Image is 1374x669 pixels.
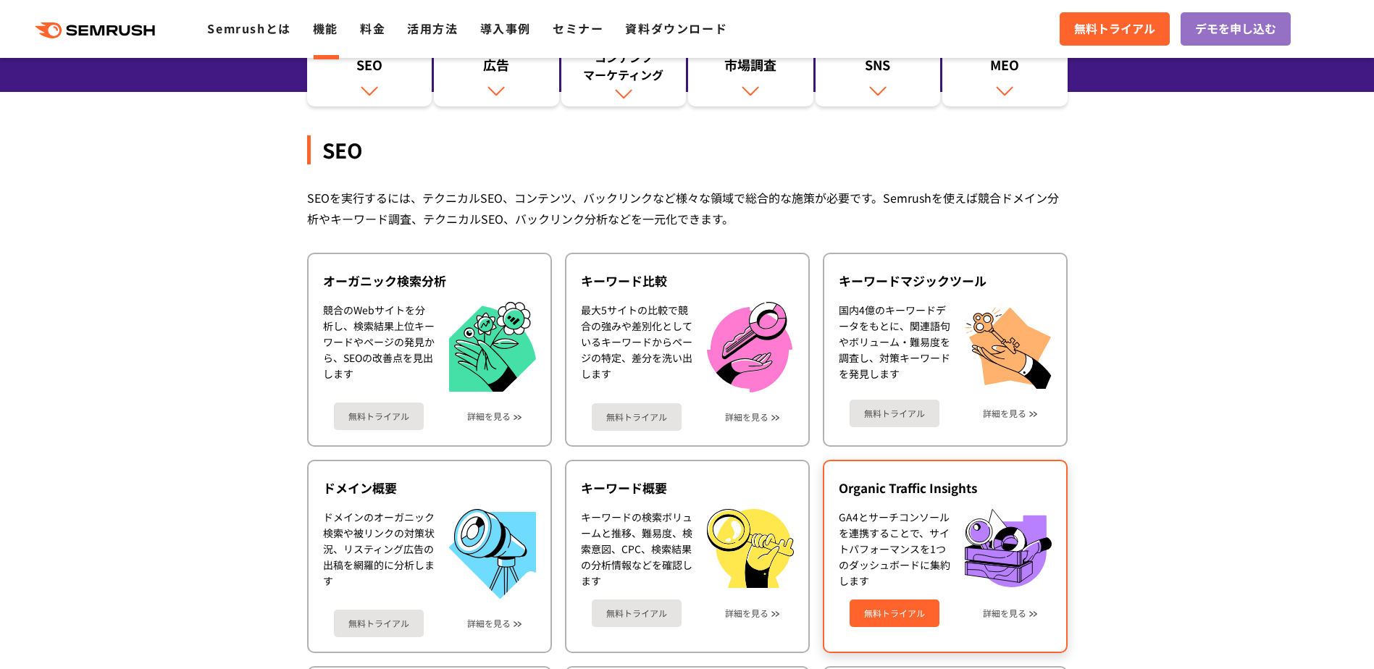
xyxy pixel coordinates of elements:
[839,302,950,389] div: 国内4億のキーワードデータをもとに、関連語句やボリューム・難易度を調査し、対策キーワードを発見します
[323,272,536,290] div: オーガニック検索分析
[553,20,603,37] a: セミナー
[467,618,511,628] a: 詳細を見る
[581,302,692,392] div: 最大5サイトの比較で競合の強みや差別化としているキーワードからページの特定、差分を洗い出します
[360,20,385,37] a: 料金
[725,412,768,422] a: 詳細を見る
[441,56,552,80] div: 広告
[307,188,1068,230] div: SEOを実行するには、テクニカルSEO、コンテンツ、バックリンクなど様々な領域で総合的な施策が必要です。Semrushを使えば競合ドメイン分析やキーワード調査、テクニカルSEO、バックリンク分析...
[207,20,290,37] a: Semrushとは
[688,34,813,106] a: 市場調査
[983,408,1026,418] a: 詳細を見る
[323,479,536,497] div: ドメイン概要
[307,34,432,106] a: SEO
[323,302,435,392] div: 競合のWebサイトを分析し、検索結果上位キーワードやページの発見から、SEOの改善点を見出します
[839,479,1052,497] div: Organic Traffic Insights
[839,272,1052,290] div: キーワードマジックツール
[449,302,536,392] img: オーガニック検索分析
[625,20,727,37] a: 資料ダウンロード
[581,272,794,290] div: キーワード比較
[839,509,950,589] div: GA4とサーチコンソールを連携することで、サイトパフォーマンスを1つのダッシュボードに集約します
[592,599,682,627] a: 無料トライアル
[695,56,806,80] div: 市場調査
[1074,20,1155,38] span: 無料トライアル
[823,56,934,80] div: SNS
[569,49,679,83] div: コンテンツ マーケティング
[725,608,768,618] a: 詳細を見る
[983,608,1026,618] a: 詳細を見る
[950,56,1060,80] div: MEO
[480,20,531,37] a: 導入事例
[314,56,425,80] div: SEO
[816,34,941,106] a: SNS
[1195,20,1276,38] span: デモを申し込む
[407,20,458,37] a: 活用方法
[581,509,692,589] div: キーワードの検索ボリュームと推移、難易度、検索意図、CPC、検索結果の分析情報などを確認します
[467,411,511,421] a: 詳細を見る
[965,302,1052,389] img: キーワードマジックツール
[707,509,794,588] img: キーワード概要
[850,599,939,627] a: 無料トライアル
[449,509,536,599] img: ドメイン概要
[581,479,794,497] div: キーワード概要
[965,509,1052,587] img: Organic Traffic Insights
[942,34,1068,106] a: MEO
[1060,12,1170,46] a: 無料トライアル
[707,302,792,392] img: キーワード比較
[434,34,559,106] a: 広告
[850,400,939,427] a: 無料トライアル
[592,403,682,431] a: 無料トライアル
[323,509,435,599] div: ドメインのオーガニック検索や被リンクの対策状況、リスティング広告の出稿を網羅的に分析します
[307,135,1068,164] div: SEO
[313,20,338,37] a: 機能
[561,34,687,106] a: コンテンツマーケティング
[1181,12,1291,46] a: デモを申し込む
[334,403,424,430] a: 無料トライアル
[334,610,424,637] a: 無料トライアル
